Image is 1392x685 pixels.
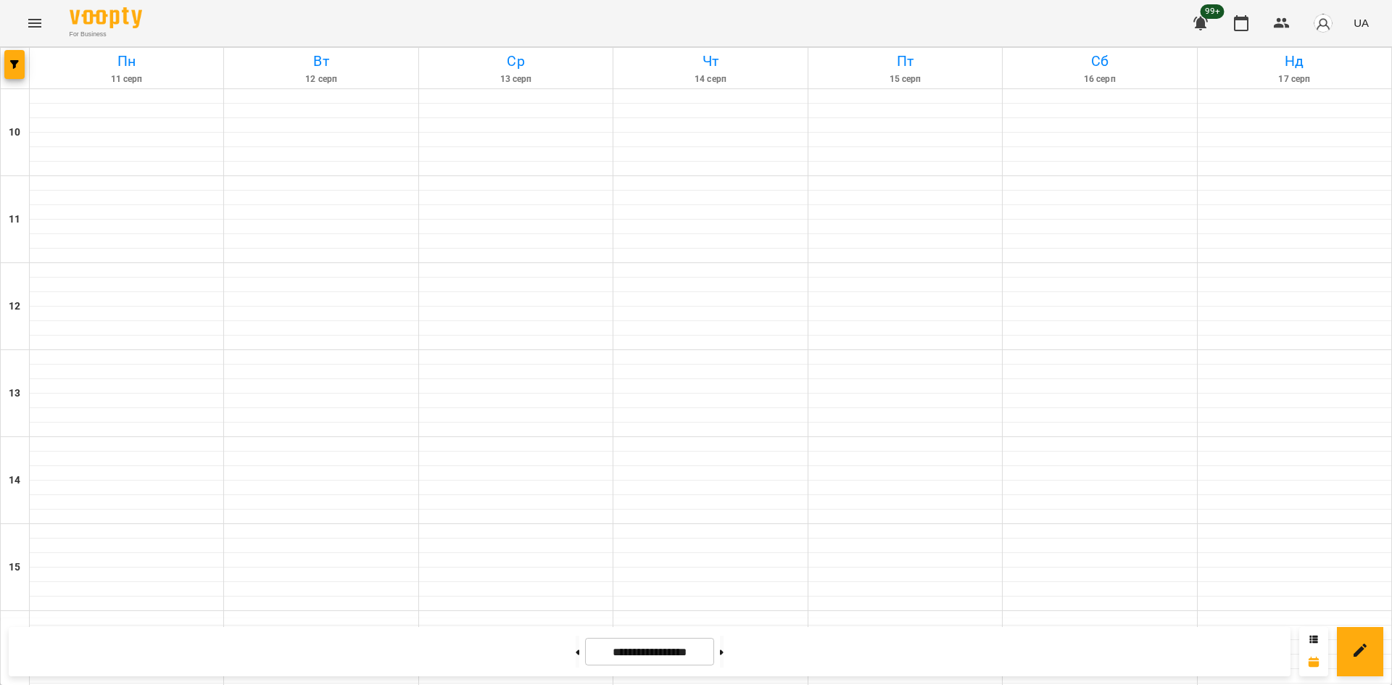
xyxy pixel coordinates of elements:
[1200,72,1389,86] h6: 17 серп
[9,212,20,228] h6: 11
[1200,50,1389,72] h6: Нд
[70,7,142,28] img: Voopty Logo
[811,50,1000,72] h6: Пт
[1348,9,1375,36] button: UA
[616,72,805,86] h6: 14 серп
[616,50,805,72] h6: Чт
[1201,4,1225,19] span: 99+
[70,30,142,39] span: For Business
[32,50,221,72] h6: Пн
[9,560,20,576] h6: 15
[1313,13,1333,33] img: avatar_s.png
[9,125,20,141] h6: 10
[9,386,20,402] h6: 13
[421,50,610,72] h6: Ср
[17,6,52,41] button: Menu
[421,72,610,86] h6: 13 серп
[9,473,20,489] h6: 14
[1005,50,1194,72] h6: Сб
[32,72,221,86] h6: 11 серп
[9,299,20,315] h6: 12
[1354,15,1369,30] span: UA
[226,50,415,72] h6: Вт
[226,72,415,86] h6: 12 серп
[1005,72,1194,86] h6: 16 серп
[811,72,1000,86] h6: 15 серп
